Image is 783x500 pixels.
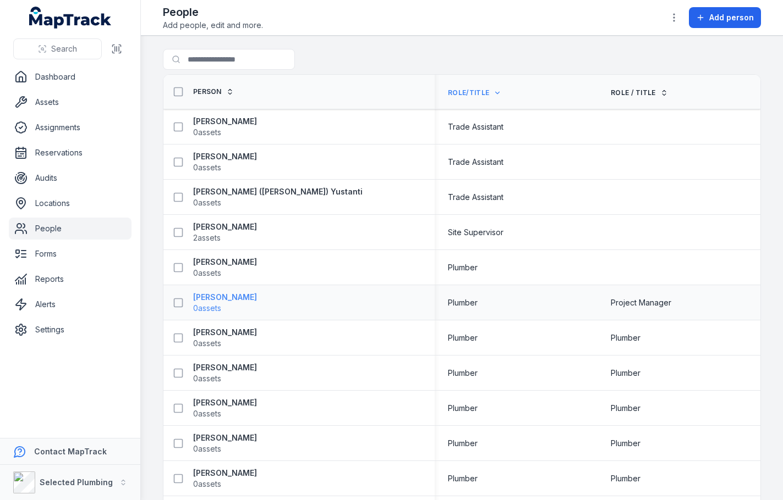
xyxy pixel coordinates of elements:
[448,297,478,308] span: Plumber
[193,338,221,349] span: 0 assets
[163,20,263,31] span: Add people, edit and more.
[9,218,132,240] a: People
[193,373,221,384] span: 0 assets
[448,403,478,414] span: Plumber
[193,362,257,384] a: [PERSON_NAME]0assets
[193,197,221,208] span: 0 assets
[611,297,671,308] span: Project Manager
[193,479,221,490] span: 0 assets
[9,91,132,113] a: Assets
[193,432,257,443] strong: [PERSON_NAME]
[448,121,503,132] span: Trade Assistant
[193,303,221,314] span: 0 assets
[611,473,640,484] span: Plumber
[193,116,257,138] a: [PERSON_NAME]0assets
[193,257,257,279] a: [PERSON_NAME]0assets
[448,368,478,379] span: Plumber
[29,7,112,29] a: MapTrack
[163,4,263,20] h2: People
[193,127,221,138] span: 0 assets
[9,66,132,88] a: Dashboard
[34,447,107,456] strong: Contact MapTrack
[193,162,221,173] span: 0 assets
[611,88,668,97] a: Role / Title
[611,438,640,449] span: Plumber
[9,293,132,315] a: Alerts
[51,43,77,54] span: Search
[193,116,257,127] strong: [PERSON_NAME]
[193,151,257,162] strong: [PERSON_NAME]
[193,221,257,243] a: [PERSON_NAME]2assets
[193,362,257,373] strong: [PERSON_NAME]
[448,227,503,238] span: Site Supervisor
[193,257,257,268] strong: [PERSON_NAME]
[689,7,761,28] button: Add person
[193,87,234,96] a: Person
[193,292,257,303] strong: [PERSON_NAME]
[193,292,257,314] a: [PERSON_NAME]0assets
[193,443,221,454] span: 0 assets
[448,157,503,168] span: Trade Assistant
[448,262,478,273] span: Plumber
[193,232,221,243] span: 2 assets
[193,468,257,479] strong: [PERSON_NAME]
[13,38,102,59] button: Search
[9,167,132,189] a: Audits
[193,327,257,349] a: [PERSON_NAME]0assets
[193,468,257,490] a: [PERSON_NAME]0assets
[448,88,489,97] span: Role/Title
[9,243,132,265] a: Forms
[193,408,221,419] span: 0 assets
[193,221,257,232] strong: [PERSON_NAME]
[611,368,640,379] span: Plumber
[611,332,640,343] span: Plumber
[193,432,257,454] a: [PERSON_NAME]0assets
[193,268,221,279] span: 0 assets
[193,186,363,208] a: [PERSON_NAME] ([PERSON_NAME]) Yustanti0assets
[193,186,363,197] strong: [PERSON_NAME] ([PERSON_NAME]) Yustanti
[40,477,113,487] strong: Selected Plumbing
[448,192,503,203] span: Trade Assistant
[9,142,132,164] a: Reservations
[448,332,478,343] span: Plumber
[193,327,257,338] strong: [PERSON_NAME]
[709,12,754,23] span: Add person
[9,268,132,290] a: Reports
[448,473,478,484] span: Plumber
[9,319,132,341] a: Settings
[611,403,640,414] span: Plumber
[193,151,257,173] a: [PERSON_NAME]0assets
[9,192,132,214] a: Locations
[611,88,656,97] span: Role / Title
[193,87,222,96] span: Person
[193,397,257,419] a: [PERSON_NAME]0assets
[193,397,257,408] strong: [PERSON_NAME]
[448,438,478,449] span: Plumber
[9,116,132,138] a: Assignments
[448,88,501,97] a: Role/Title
